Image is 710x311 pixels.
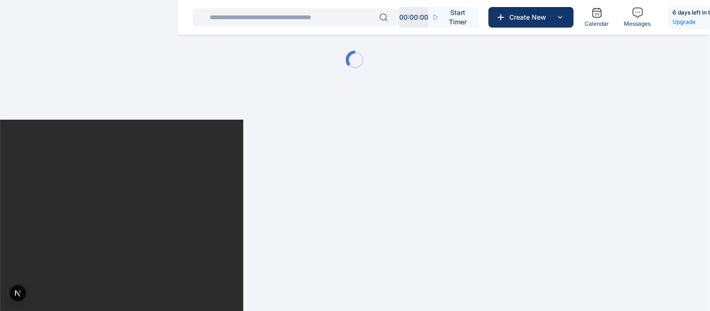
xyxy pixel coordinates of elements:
span: Calendar [585,20,609,28]
span: Start Timer [445,8,471,27]
button: Start Timer [429,7,479,28]
a: Messages [621,3,655,31]
p: 00 : 00 : 00 [399,13,428,22]
button: Create New [489,7,574,28]
a: Calendar [581,3,613,31]
span: Create New [506,13,555,22]
span: Messages [624,20,651,28]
